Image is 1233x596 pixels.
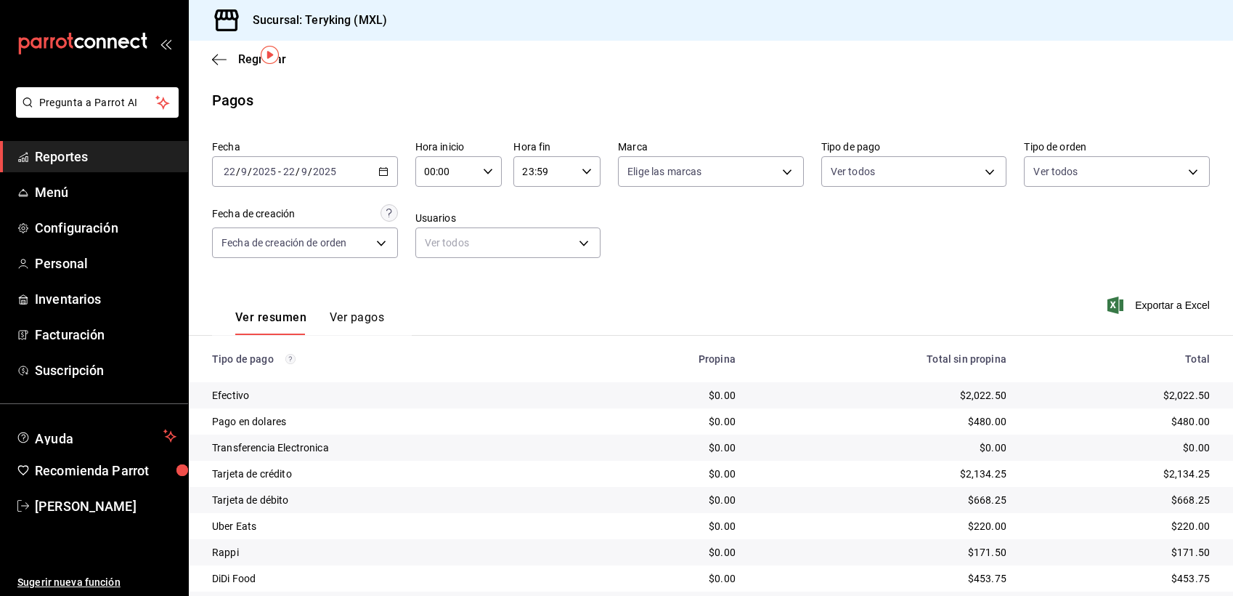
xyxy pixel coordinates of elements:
span: Recomienda Parrot [35,461,176,480]
button: Regresar [212,52,286,66]
div: $0.00 [600,467,736,481]
div: $2,022.50 [1030,388,1210,403]
button: Ver pagos [330,310,384,335]
input: ---- [312,166,337,177]
label: Tipo de pago [821,142,1007,152]
div: $0.00 [1030,440,1210,455]
span: Menú [35,182,176,202]
span: Fecha de creación de orden [221,235,346,250]
label: Tipo de orden [1024,142,1210,152]
div: $453.75 [759,571,1006,586]
div: $0.00 [759,440,1006,455]
a: Pregunta a Parrot AI [10,105,179,121]
span: Personal [35,254,176,273]
span: / [308,166,312,177]
span: Ayuda [35,427,158,445]
input: ---- [252,166,277,177]
div: navigation tabs [235,310,384,335]
div: Total [1030,353,1210,365]
input: -- [301,166,308,177]
div: $0.00 [600,414,736,429]
input: -- [282,166,296,177]
label: Usuarios [415,213,601,223]
div: $480.00 [759,414,1006,429]
img: Tooltip marker [261,46,279,64]
div: $2,134.25 [759,467,1006,481]
div: Rappi [212,545,577,560]
div: Propina [600,353,736,365]
span: Sugerir nueva función [17,575,176,590]
div: $668.25 [759,493,1006,507]
span: Pregunta a Parrot AI [39,95,156,110]
div: $2,134.25 [1030,467,1210,481]
div: Tarjeta de crédito [212,467,577,481]
svg: Los pagos realizados con Pay y otras terminales son montos brutos. [285,354,296,364]
span: Ver todos [1033,164,1078,179]
span: Reportes [35,147,176,166]
div: Efectivo [212,388,577,403]
div: $0.00 [600,493,736,507]
button: open_drawer_menu [160,38,171,49]
div: Tipo de pago [212,353,577,365]
div: Ver todos [415,227,601,258]
div: $480.00 [1030,414,1210,429]
div: Total sin propina [759,353,1006,365]
span: / [236,166,240,177]
div: $0.00 [600,440,736,455]
button: Ver resumen [235,310,306,335]
div: $668.25 [1030,493,1210,507]
span: Suscripción [35,361,176,380]
div: $2,022.50 [759,388,1006,403]
div: Fecha de creación [212,206,295,222]
button: Pregunta a Parrot AI [16,87,179,118]
input: -- [240,166,248,177]
div: DiDi Food [212,571,577,586]
span: Configuración [35,218,176,238]
input: -- [223,166,236,177]
button: Exportar a Excel [1110,297,1210,314]
div: Pagos [212,89,253,111]
label: Hora inicio [415,142,502,152]
div: Transferencia Electronica [212,440,577,455]
div: $0.00 [600,388,736,403]
div: Uber Eats [212,519,577,533]
span: Regresar [238,52,286,66]
span: Elige las marcas [627,164,701,179]
div: $220.00 [1030,519,1210,533]
div: Pago en dolares [212,414,577,429]
div: $0.00 [600,571,736,586]
div: $171.50 [1030,545,1210,560]
div: Tarjeta de débito [212,493,577,507]
label: Marca [618,142,804,152]
span: - [278,166,281,177]
div: $0.00 [600,545,736,560]
span: / [248,166,252,177]
span: Inventarios [35,289,176,309]
span: Facturación [35,325,176,345]
label: Fecha [212,142,398,152]
div: $453.75 [1030,571,1210,586]
label: Hora fin [513,142,601,152]
div: $0.00 [600,519,736,533]
div: $171.50 [759,545,1006,560]
h3: Sucursal: Teryking (MXL) [241,12,387,29]
span: Ver todos [831,164,875,179]
div: $220.00 [759,519,1006,533]
span: [PERSON_NAME] [35,496,176,516]
span: / [296,166,300,177]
